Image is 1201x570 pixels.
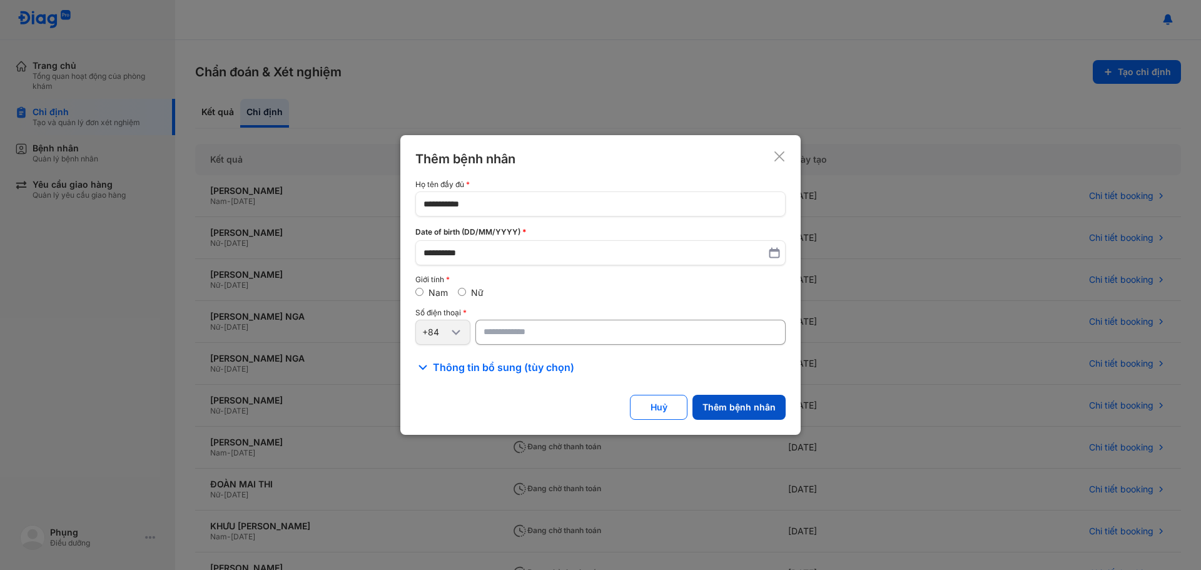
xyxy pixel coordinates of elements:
div: Giới tính [415,275,786,284]
div: Thêm bệnh nhân [415,150,515,168]
span: Thông tin bổ sung (tùy chọn) [433,360,574,375]
button: Thêm bệnh nhân [692,395,786,420]
button: Huỷ [630,395,687,420]
div: Số điện thoại [415,308,786,317]
div: +84 [422,327,448,338]
div: Date of birth (DD/MM/YYYY) [415,226,786,238]
label: Nam [428,287,448,298]
div: Họ tên đầy đủ [415,180,786,189]
label: Nữ [471,287,484,298]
